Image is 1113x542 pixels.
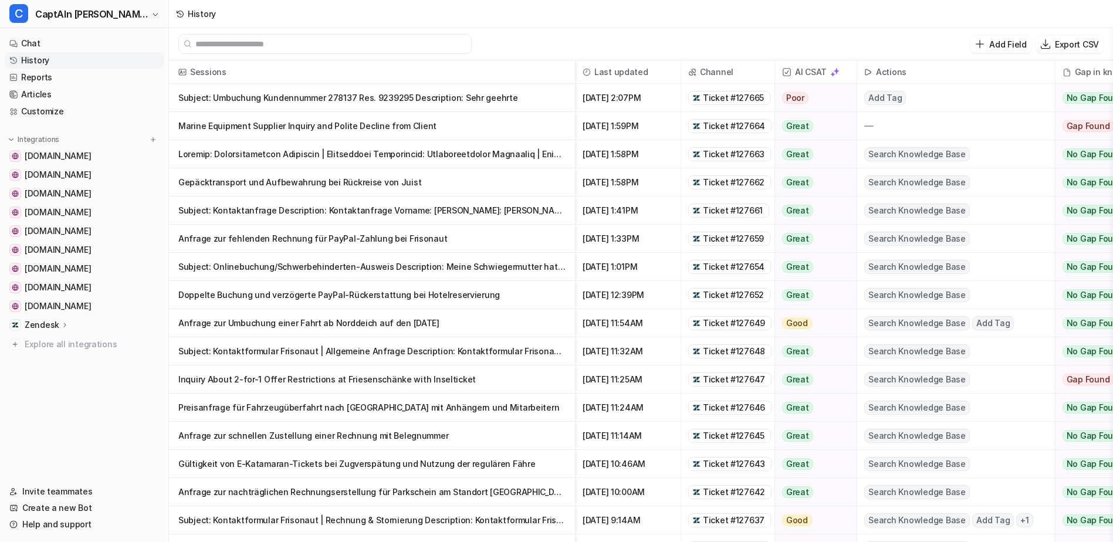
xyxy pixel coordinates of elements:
span: Search Knowledge Base [864,344,970,358]
span: AI CSAT [780,60,852,84]
img: zendesk [692,488,701,496]
p: Subject: Kontaktformular Frisonaut | Rechnung & Stornierung Description: Kontaktformular Frisonau... [178,506,566,534]
img: explore all integrations [9,338,21,350]
a: www.nordsee-bike.de[DOMAIN_NAME] [5,185,164,202]
a: www.inselbus-norderney.de[DOMAIN_NAME] [5,204,164,221]
span: Great [782,177,813,188]
p: Subject: Onlinebuchung/Schwerbehinderten-Ausweis Description: Meine Schwiegermutter hat einen Sch... [178,253,566,281]
button: Export CSV [1036,36,1104,53]
span: [DATE] 1:33PM [580,225,676,253]
img: www.inseltouristik.de [12,246,19,253]
p: Anfrage zur schnellen Zustellung einer Rechnung mit Belegnummer [178,422,566,450]
span: [DATE] 1:58PM [580,168,676,197]
img: zendesk [692,235,701,243]
span: Search Knowledge Base [864,485,970,499]
button: Great [775,365,850,394]
a: Ticket #127661 [692,205,765,216]
span: [DATE] 2:07PM [580,84,676,112]
a: Ticket #127642 [692,486,767,498]
span: Good [782,514,812,526]
span: Search Knowledge Base [864,429,970,443]
a: www.inselexpress.de[DOMAIN_NAME] [5,167,164,183]
img: zendesk [692,432,701,440]
span: Search Knowledge Base [864,147,970,161]
span: C [9,4,28,23]
img: menu_add.svg [149,135,157,144]
span: [DATE] 11:14AM [580,422,676,450]
a: Ticket #127646 [692,402,767,414]
span: Great [782,345,813,357]
a: Chat [5,35,164,52]
span: Search Knowledge Base [864,316,970,330]
a: Ticket #127663 [692,148,767,160]
img: zendesk [692,460,701,468]
button: Great [775,422,850,450]
span: [DATE] 11:24AM [580,394,676,422]
span: Ticket #127664 [703,120,765,132]
span: Search Knowledge Base [864,401,970,415]
span: [DOMAIN_NAME] [25,225,91,237]
p: Anfrage zur nachträglichen Rechnungserstellung für Parkschein am Standort [GEOGRAPHIC_DATA] [178,478,566,506]
a: Help and support [5,516,164,533]
img: zendesk [692,516,701,524]
span: [DATE] 11:54AM [580,309,676,337]
span: [DOMAIN_NAME] [25,282,91,293]
span: [DOMAIN_NAME] [25,244,91,256]
span: Search Knowledge Base [864,372,970,387]
a: History [5,52,164,69]
span: Great [782,374,813,385]
span: Channel [686,60,770,84]
p: Anfrage zur Umbuchung einer Fahrt ab Norddeich auf den [DATE] [178,309,566,337]
span: Ticket #127665 [703,92,764,104]
span: [DATE] 12:39PM [580,281,676,309]
a: Create a new Bot [5,500,164,516]
span: [DOMAIN_NAME] [25,169,91,181]
button: Great [775,253,850,281]
p: Inquiry About 2-for-1 Offer Restrictions at Friesenschänke with Inselticket [178,365,566,394]
img: www.inselfracht.de [12,153,19,160]
span: Ticket #127652 [703,289,764,301]
p: Doppelte Buchung und verzögerte PayPal-Rückerstattung bei Hotelreservierung [178,281,566,309]
img: zendesk [692,122,701,130]
span: Add Tag [864,91,906,105]
p: Subject: Kontaktformular Frisonaut | Allgemeine Anfrage Description: Kontaktformular Frisonaut | ... [178,337,566,365]
span: Search Knowledge Base [864,204,970,218]
span: Great [782,205,813,216]
span: Ticket #127649 [703,317,765,329]
span: Add Tag [972,316,1014,330]
a: Ticket #127648 [692,345,767,357]
span: Search Knowledge Base [864,232,970,246]
span: Great [782,120,813,132]
span: Great [782,261,813,273]
p: Integrations [18,135,59,144]
a: Ticket #127637 [692,514,767,526]
p: Preisanfrage für Fahrzeugüberfahrt nach [GEOGRAPHIC_DATA] mit Anhängern und Mitarbeitern [178,394,566,422]
span: Ticket #127645 [703,430,764,442]
span: Great [782,289,813,301]
p: Marine Equipment Supplier Inquiry and Polite Decline from Client [178,112,566,140]
a: Explore all integrations [5,336,164,353]
span: Sessions [174,60,570,84]
button: Great [775,478,850,506]
span: [DATE] 11:25AM [580,365,676,394]
span: Good [782,317,812,329]
span: [DATE] 1:01PM [580,253,676,281]
img: www.inselparker.de [12,228,19,235]
span: [DOMAIN_NAME] [25,150,91,162]
a: www.inselparker.de[DOMAIN_NAME] [5,223,164,239]
img: zendesk [692,347,701,355]
button: Good [775,506,850,534]
a: Ticket #127654 [692,261,767,273]
img: www.inselbus-norderney.de [12,209,19,216]
img: Zendesk [12,321,19,328]
span: [DATE] 10:46AM [580,450,676,478]
a: Ticket #127652 [692,289,766,301]
button: Great [775,112,850,140]
button: Great [775,450,850,478]
p: Zendesk [25,319,59,331]
button: Great [775,281,850,309]
p: Export CSV [1055,38,1099,50]
img: expand menu [7,135,15,144]
span: Ticket #127637 [703,514,764,526]
span: Search Knowledge Base [864,260,970,274]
